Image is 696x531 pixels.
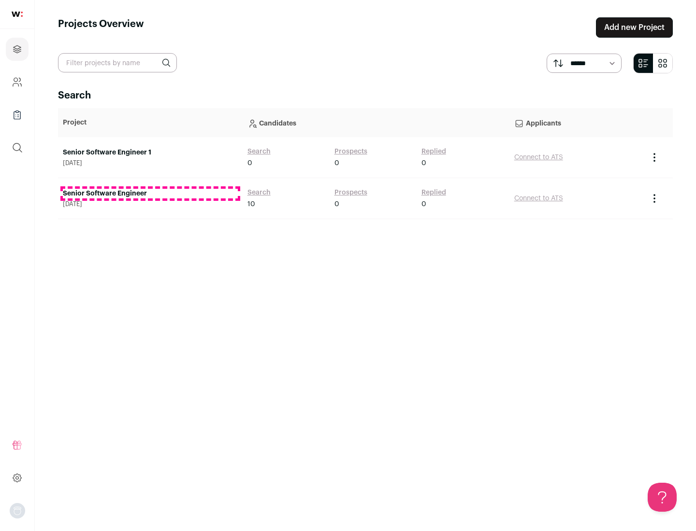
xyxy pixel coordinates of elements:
[648,483,677,512] iframe: Help Scout Beacon - Open
[334,158,339,168] span: 0
[596,17,673,38] a: Add new Project
[63,148,238,157] a: Senior Software Engineer 1
[10,503,25,518] img: nopic.png
[6,38,29,61] a: Projects
[334,147,367,156] a: Prospects
[6,70,29,94] a: Company and ATS Settings
[6,103,29,126] a: Company Lists
[247,147,271,156] a: Search
[421,188,446,197] a: Replied
[334,199,339,209] span: 0
[58,17,144,38] h1: Projects Overview
[247,188,271,197] a: Search
[12,12,23,17] img: wellfound-shorthand-0d5821cbd27db2630d0214b213865d53afaa358527fdda9d0ea32b1df1b89c2c.svg
[247,199,255,209] span: 10
[514,154,563,161] a: Connect to ATS
[421,199,426,209] span: 0
[63,159,238,167] span: [DATE]
[58,89,673,102] h2: Search
[334,188,367,197] a: Prospects
[514,113,639,132] p: Applicants
[63,118,238,127] p: Project
[63,189,238,198] a: Senior Software Engineer
[514,195,563,202] a: Connect to ATS
[63,200,238,208] span: [DATE]
[10,503,25,518] button: Open dropdown
[247,158,252,168] span: 0
[649,193,660,204] button: Project Actions
[421,147,446,156] a: Replied
[247,113,505,132] p: Candidates
[421,158,426,168] span: 0
[58,53,177,72] input: Filter projects by name
[649,152,660,163] button: Project Actions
